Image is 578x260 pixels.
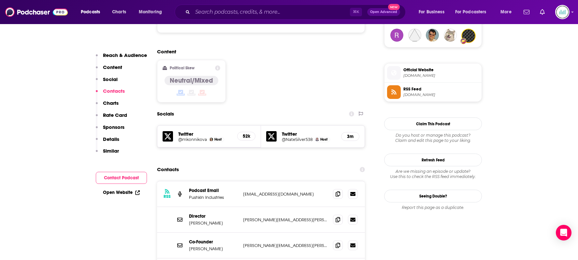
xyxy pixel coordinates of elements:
[103,88,125,94] p: Contacts
[350,8,362,16] span: ⌘ K
[103,64,122,70] p: Content
[103,52,147,58] p: Reach & Audience
[384,190,482,202] a: Seeing Double?
[387,66,479,80] a: Official Website[DOMAIN_NAME]
[96,136,119,148] button: Details
[181,5,412,20] div: Search podcasts, credits, & more...
[170,76,213,85] h4: Neutral/Mixed
[403,67,479,73] span: Official Website
[555,5,570,19] button: Show profile menu
[462,29,475,42] img: Seyfert
[76,7,108,17] button: open menu
[103,148,119,154] p: Similar
[103,136,119,142] p: Details
[157,163,179,176] h2: Contacts
[384,133,482,143] div: Claim and edit this page to your liking.
[384,154,482,166] button: Refresh Feed
[556,225,571,240] div: Open Intercom Messenger
[387,85,479,99] a: RSS Feed[DOMAIN_NAME]
[157,108,174,120] h2: Socials
[282,131,336,137] h5: Twitter
[243,243,328,248] p: [PERSON_NAME][EMAIL_ADDRESS][PERSON_NAME][DOMAIN_NAME]
[96,64,122,76] button: Content
[315,138,319,141] img: Nate Silver
[189,220,238,226] p: [PERSON_NAME]
[96,148,119,160] button: Similar
[112,7,126,17] span: Charts
[96,52,147,64] button: Reach & Audience
[555,5,570,19] img: User Profile
[282,137,313,142] a: @NateSilver538
[103,100,119,106] p: Charts
[178,137,207,142] a: @mkonnikova
[96,100,119,112] button: Charts
[403,73,479,78] span: pushkin.fm
[108,7,130,17] a: Charts
[189,246,238,252] p: [PERSON_NAME]
[96,112,127,124] button: Rate Card
[189,239,238,245] p: Co-Founder
[521,7,532,18] a: Show notifications dropdown
[81,7,100,17] span: Podcasts
[419,7,444,17] span: For Business
[367,8,400,16] button: Open AdvancedNew
[384,117,482,130] button: Claim This Podcast
[414,7,453,17] button: open menu
[134,7,170,17] button: open menu
[189,195,238,200] p: Pushkin Industries
[426,29,439,42] img: f.jp.marcade
[537,7,547,18] a: Show notifications dropdown
[189,188,238,193] p: Podcast Email
[500,7,512,17] span: More
[96,76,118,88] button: Social
[170,66,195,70] h2: Political Skew
[555,5,570,19] span: Logged in as podglomerate
[157,48,360,55] h2: Content
[243,191,328,197] p: [EMAIL_ADDRESS][DOMAIN_NAME]
[96,172,147,184] button: Contact Podcast
[214,137,222,142] span: Host
[408,29,421,42] img: dfgrujfyhjk7
[388,4,400,10] span: New
[210,138,213,141] img: Maria Konnikova
[96,124,124,136] button: Sponsors
[320,137,327,142] span: Host
[403,86,479,92] span: RSS Feed
[103,76,118,82] p: Social
[5,6,68,18] img: Podchaser - Follow, Share and Rate Podcasts
[164,194,171,199] h3: RSS
[243,133,250,139] h5: 52k
[444,29,457,42] img: micha.7a
[103,124,124,130] p: Sponsors
[384,205,482,210] div: Report this page as a duplicate.
[103,112,127,118] p: Rate Card
[96,88,125,100] button: Contacts
[390,29,403,42] img: yesjustryan
[496,7,520,17] button: open menu
[189,213,238,219] p: Director
[103,190,140,195] a: Open Website
[451,7,496,17] button: open menu
[193,7,350,17] input: Search podcasts, credits, & more...
[384,133,482,138] span: Do you host or manage this podcast?
[178,131,232,137] h5: Twitter
[139,7,162,17] span: Monitoring
[243,217,328,223] p: [PERSON_NAME][EMAIL_ADDRESS][PERSON_NAME][DOMAIN_NAME]
[370,10,397,14] span: Open Advanced
[347,134,354,139] h5: 3m
[455,7,486,17] span: For Podcasters
[460,38,467,44] img: User Badge Icon
[384,169,482,179] div: Are we missing an episode or update? Use this to check the RSS feed immediately.
[403,92,479,97] span: omnycontent.com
